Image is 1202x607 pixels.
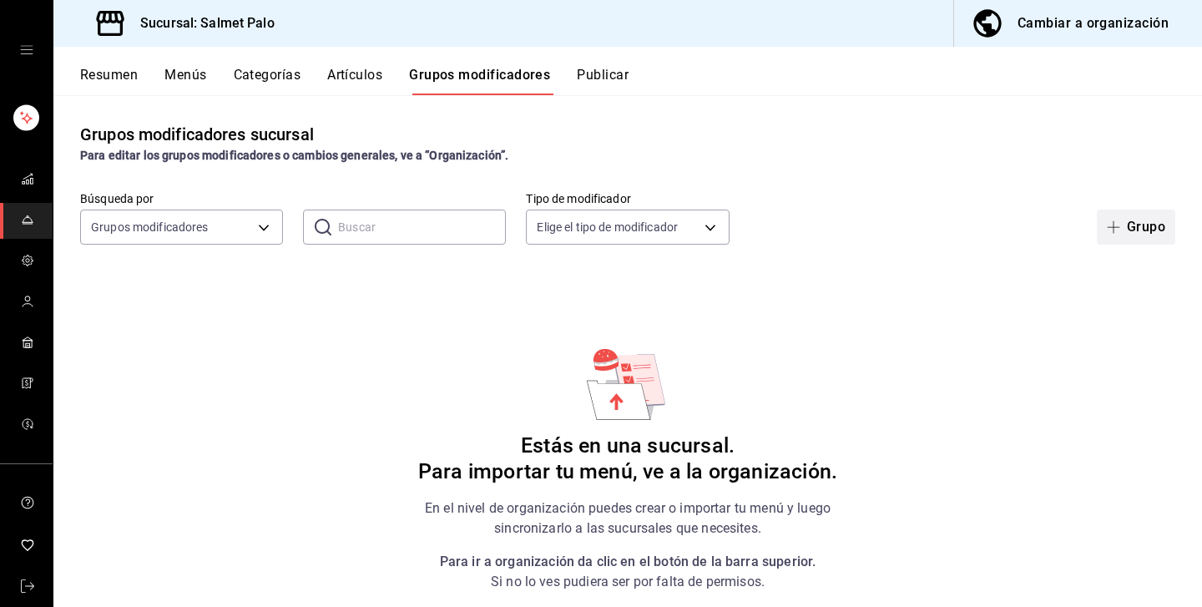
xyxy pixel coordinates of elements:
h6: Estás en una sucursal. Para importar tu menú, ve a la organización. [418,433,837,485]
button: Categorías [234,67,301,95]
div: Grupos modificadores sucursal [80,122,314,147]
p: En el nivel de organización puedes crear o importar tu menú y luego sincronizarlo a las sucursale... [417,498,838,539]
span: Elige el tipo de modificador [537,219,678,235]
label: Búsqueda por [80,193,283,205]
button: Publicar [577,67,629,95]
button: Artículos [327,67,382,95]
strong: Para editar los grupos modificadores o cambios generales, ve a “Organización”. [80,149,508,162]
strong: Para ir a organización da clic en el botón de la barra superior. [440,554,816,569]
button: Menús [164,67,206,95]
h3: Sucursal: Salmet Palo [127,13,275,33]
div: navigation tabs [80,67,1202,95]
button: Resumen [80,67,138,95]
button: Grupo [1097,210,1175,245]
input: Buscar [338,210,506,244]
label: Tipo de modificador [526,193,729,205]
button: Grupos modificadores [409,67,550,95]
span: Grupos modificadores [91,219,209,235]
div: Cambiar a organización [1018,12,1169,35]
p: Si no lo ves pudiera ser por falta de permisos. [440,552,816,592]
button: open drawer [20,43,33,57]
